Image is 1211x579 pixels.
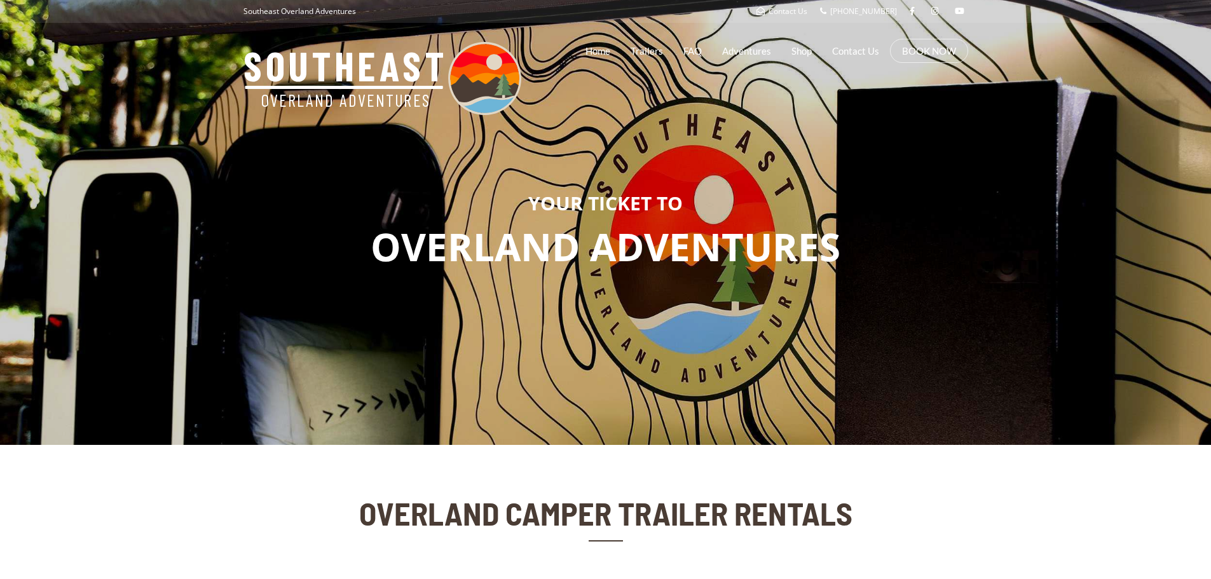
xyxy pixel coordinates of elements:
[791,35,812,67] a: Shop
[10,193,1201,214] h3: YOUR TICKET TO
[769,6,807,17] span: Contact Us
[830,6,897,17] span: [PHONE_NUMBER]
[902,44,956,57] a: BOOK NOW
[722,35,771,67] a: Adventures
[10,220,1201,275] p: OVERLAND ADVENTURES
[832,35,879,67] a: Contact Us
[683,35,702,67] a: FAQ
[631,35,663,67] a: Trailers
[243,42,521,115] img: Southeast Overland Adventures
[756,6,807,17] a: Contact Us
[820,6,897,17] a: [PHONE_NUMBER]
[356,496,856,531] h2: OVERLAND CAMPER TRAILER RENTALS
[585,35,610,67] a: Home
[243,3,356,20] p: Southeast Overland Adventures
